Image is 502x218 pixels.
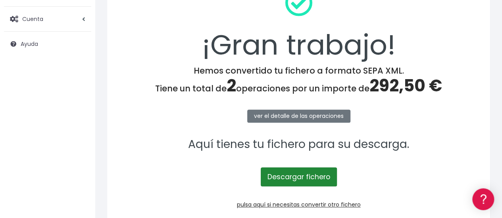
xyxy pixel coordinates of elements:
[22,15,43,23] span: Cuenta
[247,110,350,123] a: ver el detalle de las operaciones
[4,36,91,52] a: Ayuda
[369,74,442,97] span: 292,50 €
[237,201,361,209] a: pulsa aquí si necesitas convertir otro fichero
[117,66,480,96] h4: Hemos convertido tu fichero a formato SEPA XML. Tiene un total de operaciones por un importe de
[4,11,91,27] a: Cuenta
[227,74,236,97] span: 2
[21,40,38,48] span: Ayuda
[117,136,480,154] p: Aquí tienes tu fichero para su descarga.
[261,167,337,186] a: Descargar fichero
